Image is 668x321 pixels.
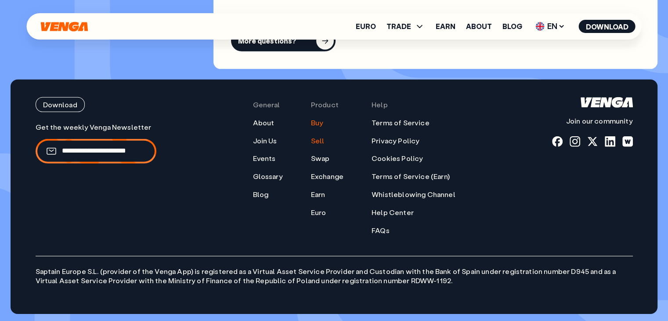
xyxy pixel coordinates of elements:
span: TRADE [386,23,411,30]
a: fb [552,136,563,147]
p: Saptain Europe S.L. (provider of the Venga App) is registered as a Virtual Asset Service Provider... [36,256,633,285]
a: linkedin [605,136,615,147]
a: x [587,136,598,147]
a: Swap [311,154,330,163]
span: General [253,100,280,109]
span: Help [372,100,388,109]
a: Exchange [311,172,343,181]
a: Blog [502,23,522,30]
a: Euro [311,208,326,217]
a: instagram [570,136,580,147]
a: Glossary [253,172,282,181]
a: Terms of Service (Earn) [372,172,450,181]
a: Whistleblowing Channel [372,190,455,199]
a: About [466,23,492,30]
svg: Home [40,22,89,32]
p: Join our community [552,117,633,126]
span: Product [311,100,339,109]
a: Earn [311,190,325,199]
a: Join Us [253,136,277,146]
span: TRADE [386,21,425,32]
a: Cookies Policy [372,154,423,163]
a: Terms of Service [372,118,430,128]
a: Download [36,97,156,112]
a: Privacy Policy [372,136,419,146]
a: warpcast [622,136,633,147]
p: Get the weekly Venga Newsletter [36,123,156,132]
img: flag-uk [536,22,545,31]
a: Euro [356,23,376,30]
a: Sell [311,136,325,146]
div: More questions? [238,36,296,45]
button: Download [36,97,85,112]
a: Earn [436,23,455,30]
a: Help Center [372,208,414,217]
a: About [253,118,274,128]
a: Buy [311,118,323,128]
button: More questions? [231,30,336,51]
a: Events [253,154,275,163]
button: Download [579,20,636,33]
svg: Home [581,97,633,108]
a: FAQs [372,226,390,235]
span: EN [533,19,568,33]
a: Blog [253,190,268,199]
